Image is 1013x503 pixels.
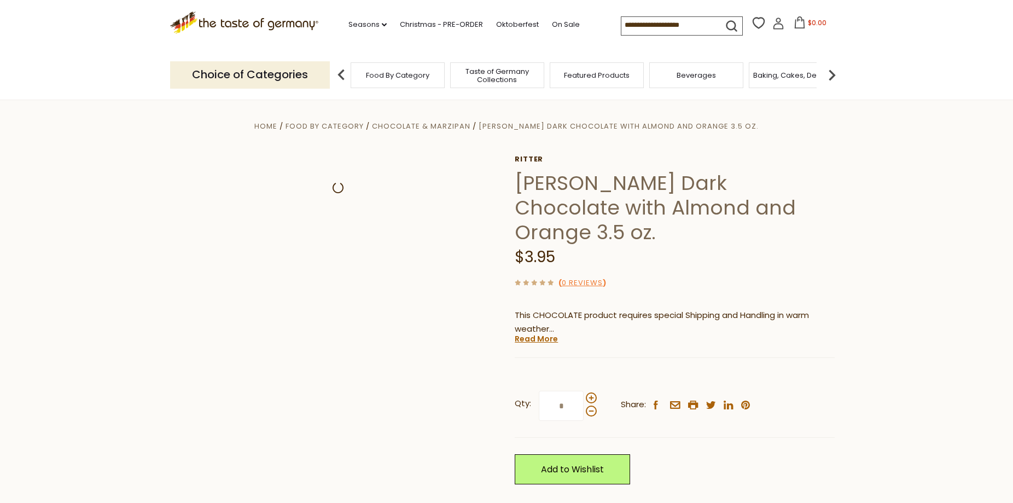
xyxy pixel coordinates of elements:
[515,171,835,245] h1: [PERSON_NAME] Dark Chocolate with Almond and Orange 3.5 oz.
[400,19,483,31] a: Christmas - PRE-ORDER
[366,71,429,79] a: Food By Category
[562,277,603,289] a: 0 Reviews
[552,19,580,31] a: On Sale
[564,71,630,79] a: Featured Products
[515,333,558,344] a: Read More
[170,61,330,88] p: Choice of Categories
[821,64,843,86] img: next arrow
[515,155,835,164] a: Ritter
[558,277,606,288] span: ( )
[539,391,584,421] input: Qty:
[515,397,531,411] strong: Qty:
[496,19,539,31] a: Oktoberfest
[621,398,646,412] span: Share:
[515,246,555,268] span: $3.95
[348,19,387,31] a: Seasons
[254,121,277,131] a: Home
[479,121,759,131] a: [PERSON_NAME] Dark Chocolate with Almond and Orange 3.5 oz.
[753,71,838,79] a: Baking, Cakes, Desserts
[787,16,833,33] button: $0.00
[515,309,835,336] p: This CHOCOLATE product requires special Shipping and Handling in warm weather
[286,121,364,131] a: Food By Category
[808,18,826,27] span: $0.00
[372,121,470,131] a: Chocolate & Marzipan
[515,454,630,484] a: Add to Wishlist
[677,71,716,79] a: Beverages
[330,64,352,86] img: previous arrow
[453,67,541,84] a: Taste of Germany Collections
